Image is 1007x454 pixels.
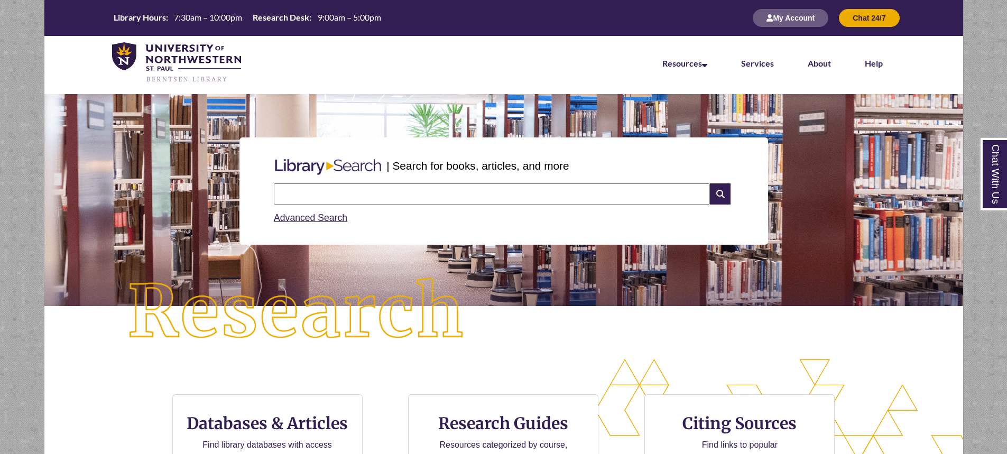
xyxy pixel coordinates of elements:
[109,12,385,23] table: Hours Today
[109,12,385,24] a: Hours Today
[90,240,503,384] img: Research
[109,12,170,23] th: Library Hours:
[662,58,707,68] a: Resources
[753,13,828,22] a: My Account
[181,413,354,433] h3: Databases & Articles
[865,58,883,68] a: Help
[318,12,381,22] span: 9:00am – 5:00pm
[274,212,347,223] a: Advanced Search
[174,12,242,22] span: 7:30am – 10:00pm
[112,42,242,84] img: UNWSP Library Logo
[248,12,313,23] th: Research Desk:
[710,183,730,205] i: Search
[386,157,569,174] p: | Search for books, articles, and more
[808,58,831,68] a: About
[839,9,899,27] button: Chat 24/7
[270,155,386,179] img: Libary Search
[753,9,828,27] button: My Account
[417,413,589,433] h3: Research Guides
[741,58,774,68] a: Services
[676,413,805,433] h3: Citing Sources
[839,13,899,22] a: Chat 24/7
